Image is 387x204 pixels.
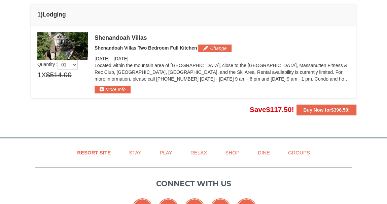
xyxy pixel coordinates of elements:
[37,62,78,67] span: Quantity :
[37,11,350,18] h4: 1 Lodging
[217,145,248,160] a: Shop
[69,145,119,160] a: Resort Site
[37,32,88,60] img: 19219019-2-e70bf45f.jpg
[111,56,112,61] span: -
[182,145,215,160] a: Relax
[41,11,43,18] span: )
[95,62,350,82] p: Located within the mountain area of [GEOGRAPHIC_DATA], close to the [GEOGRAPHIC_DATA], Massanutte...
[331,107,348,113] span: $396.50
[95,56,109,61] span: [DATE]
[46,70,72,80] span: $514.00
[249,145,278,160] a: Dine
[35,178,352,189] p: Connect with us
[280,145,318,160] a: Groups
[250,106,294,113] span: Save !
[198,45,232,52] button: Change
[266,106,292,113] span: $117.50
[41,70,46,80] span: X
[296,105,356,115] button: Buy Now for$396.50!
[95,86,131,93] button: More Info
[151,145,180,160] a: Play
[37,70,41,80] span: 1
[303,107,350,113] strong: Buy Now for !
[95,34,350,41] div: Shenandoah Villas
[95,45,197,51] span: Shenandoah Villas Two Bedroom Full Kitchen
[120,145,150,160] a: Stay
[114,56,129,61] span: [DATE]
